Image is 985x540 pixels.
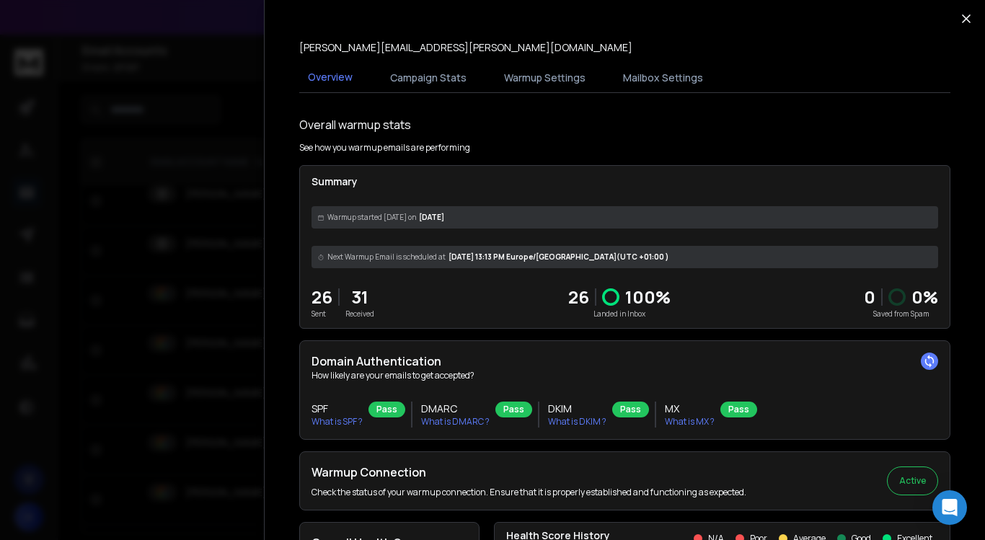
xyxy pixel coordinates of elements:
[299,61,361,94] button: Overview
[568,286,589,309] p: 26
[312,416,363,428] p: What is SPF ?
[421,402,490,416] h3: DMARC
[345,286,374,309] p: 31
[299,40,632,55] p: [PERSON_NAME][EMAIL_ADDRESS][PERSON_NAME][DOMAIN_NAME]
[312,370,938,381] p: How likely are your emails to get accepted?
[625,286,671,309] p: 100 %
[312,353,938,370] h2: Domain Authentication
[312,309,332,319] p: Sent
[312,206,938,229] div: [DATE]
[312,464,746,481] h2: Warmup Connection
[614,62,712,94] button: Mailbox Settings
[720,402,757,417] div: Pass
[864,309,938,319] p: Saved from Spam
[568,309,671,319] p: Landed in Inbox
[665,416,715,428] p: What is MX ?
[312,487,746,498] p: Check the status of your warmup connection. Ensure that it is properly established and functionin...
[345,309,374,319] p: Received
[932,490,967,525] div: Open Intercom Messenger
[864,285,875,309] strong: 0
[299,116,411,133] h1: Overall warmup stats
[381,62,475,94] button: Campaign Stats
[327,212,416,223] span: Warmup started [DATE] on
[312,246,938,268] div: [DATE] 13:13 PM Europe/[GEOGRAPHIC_DATA] (UTC +01:00 )
[548,402,606,416] h3: DKIM
[548,416,606,428] p: What is DKIM ?
[312,286,332,309] p: 26
[368,402,405,417] div: Pass
[911,286,938,309] p: 0 %
[665,402,715,416] h3: MX
[312,174,938,189] p: Summary
[495,402,532,417] div: Pass
[612,402,649,417] div: Pass
[327,252,446,262] span: Next Warmup Email is scheduled at
[887,466,938,495] button: Active
[495,62,594,94] button: Warmup Settings
[299,142,470,154] p: See how you warmup emails are performing
[312,402,363,416] h3: SPF
[421,416,490,428] p: What is DMARC ?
